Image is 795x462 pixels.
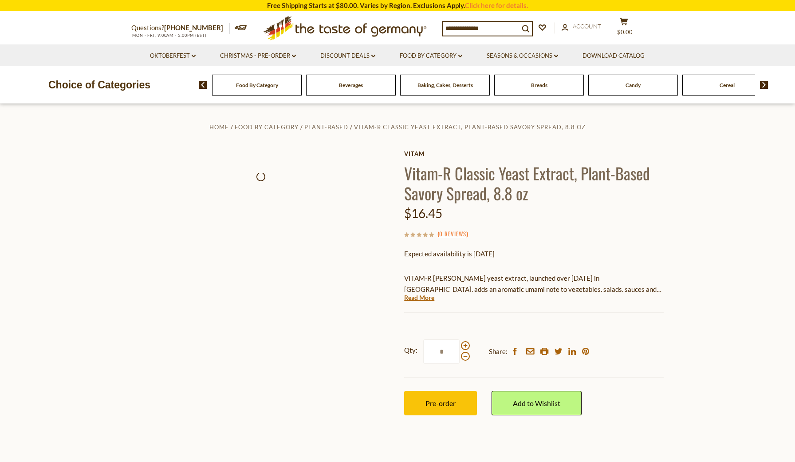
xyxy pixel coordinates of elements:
a: Add to Wishlist [492,391,582,415]
p: Expected availability is [DATE] [404,248,664,259]
a: Breads [531,82,547,88]
a: Seasons & Occasions [487,51,558,61]
img: previous arrow [199,81,207,89]
input: Qty: [423,339,460,364]
span: ( ) [437,229,468,238]
a: Food By Category [235,123,299,131]
a: Food By Category [236,82,278,88]
h1: Vitam-R Classic Yeast Extract, Plant-Based Savory Spread, 8.8 oz [404,163,664,203]
a: Baking, Cakes, Desserts [417,82,473,88]
a: Cereal [720,82,735,88]
a: Vitam [404,150,664,157]
button: Pre-order [404,391,477,415]
span: Account [573,23,601,30]
a: Oktoberfest [150,51,196,61]
img: next arrow [760,81,768,89]
a: Candy [626,82,641,88]
a: Click here for details. [465,1,528,9]
span: MON - FRI, 9:00AM - 5:00PM (EST) [131,33,207,38]
a: Home [209,123,229,131]
a: [PHONE_NUMBER] [164,24,223,32]
a: Food By Category [400,51,462,61]
a: Download Catalog [582,51,645,61]
a: 0 Reviews [439,229,466,239]
span: $16.45 [404,206,442,221]
a: Plant-Based [304,123,348,131]
span: Pre-order [425,399,456,407]
strong: Qty: [404,345,417,356]
a: Vitam-R Classic Yeast Extract, Plant-Based Savory Spread, 8.8 oz [354,123,586,131]
p: Questions? [131,22,230,34]
button: $0.00 [610,17,637,40]
a: Read More [404,293,434,302]
a: Account [562,22,601,32]
a: Discount Deals [320,51,375,61]
p: VITAM-R [PERSON_NAME] yeast extract, launched over [DATE] in [GEOGRAPHIC_DATA], adds an aromatic ... [404,273,664,295]
span: Share: [489,346,508,357]
span: $0.00 [617,28,633,36]
a: Beverages [339,82,363,88]
a: Christmas - PRE-ORDER [220,51,296,61]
